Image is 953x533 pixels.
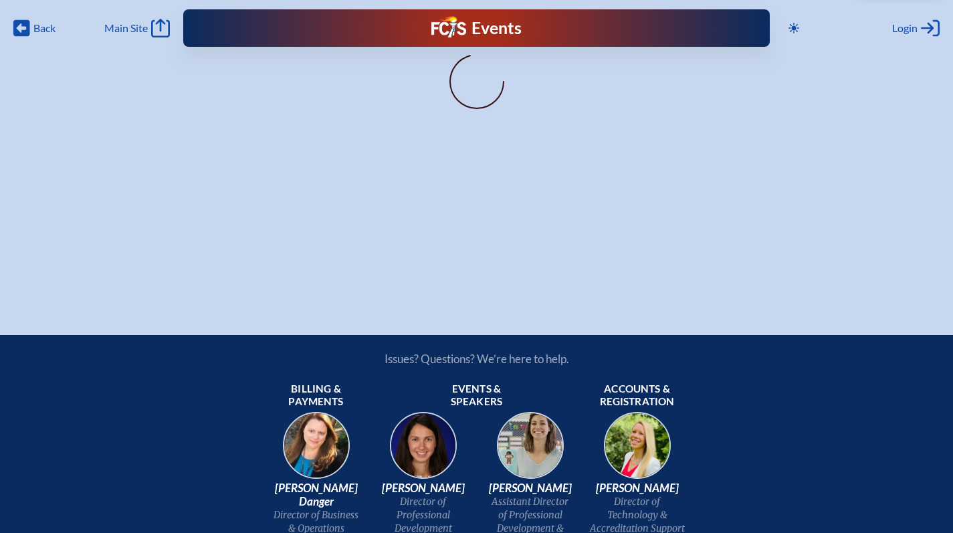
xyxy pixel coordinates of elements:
div: FCIS Events — Future ready [351,16,601,40]
span: [PERSON_NAME] [589,482,685,495]
span: Billing & payments [268,383,364,409]
img: b1ee34a6-5a78-4519-85b2-7190c4823173 [595,408,680,494]
p: Issues? Questions? We’re here to help. [241,352,712,366]
span: Events & speakers [429,383,525,409]
a: Main Site [104,19,170,37]
span: [PERSON_NAME] [482,482,578,495]
span: [PERSON_NAME] [375,482,471,495]
img: Florida Council of Independent Schools [431,16,466,37]
span: Accounts & registration [589,383,685,409]
h1: Events [471,20,522,37]
span: [PERSON_NAME] Danger [268,482,364,508]
span: Login [892,21,918,35]
img: 94e3d245-ca72-49ea-9844-ae84f6d33c0f [381,408,466,494]
img: 9c64f3fb-7776-47f4-83d7-46a341952595 [274,408,359,494]
img: 545ba9c4-c691-43d5-86fb-b0a622cbeb82 [488,408,573,494]
span: Main Site [104,21,148,35]
span: Back [33,21,56,35]
a: FCIS LogoEvents [431,16,522,40]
